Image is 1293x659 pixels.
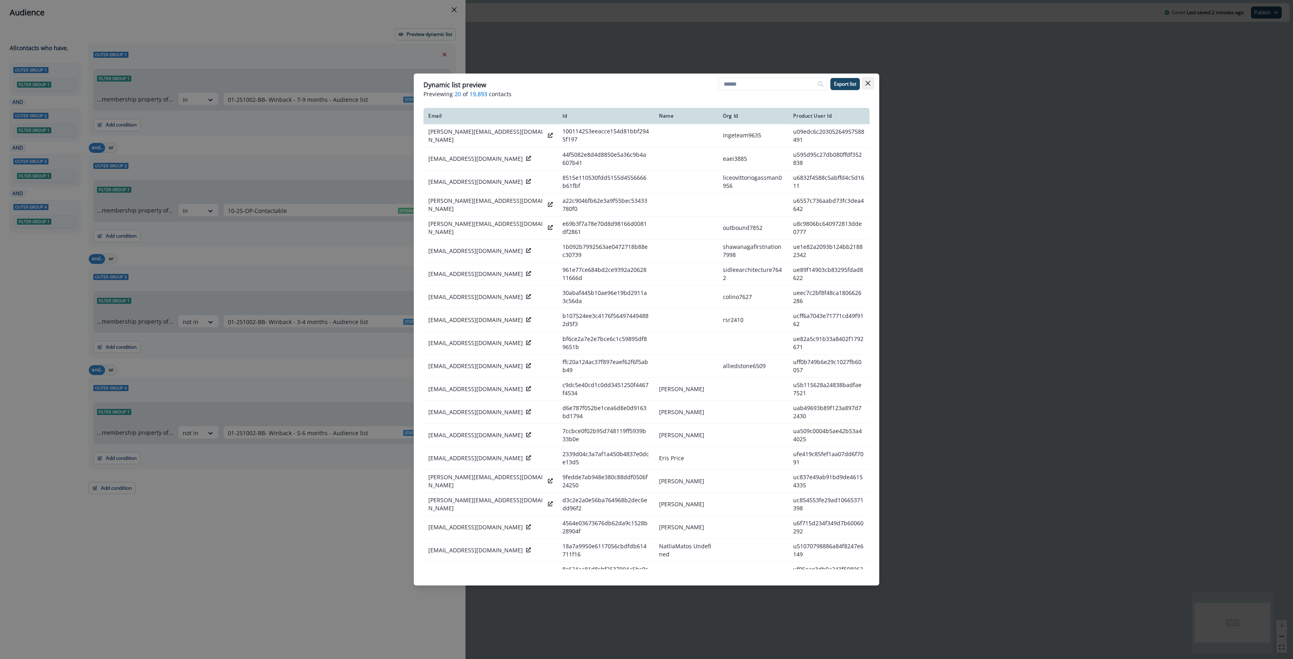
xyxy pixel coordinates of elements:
div: Id [562,113,649,119]
td: ingeteam9635 [718,124,788,147]
td: 44f5082e8d4d8850e5a36c9b4a607b41 [558,147,654,170]
td: uc837e49ab91bd9de46154335 [788,470,870,493]
p: [EMAIL_ADDRESS][DOMAIN_NAME] [428,408,523,416]
td: 8c624aa81d8cbf2537994a5bc0ca0bc4 [558,562,654,585]
p: [PERSON_NAME][EMAIL_ADDRESS][DOMAIN_NAME] [428,220,545,236]
button: Export list [830,78,860,90]
p: Export list [834,81,856,87]
td: uf95eae3db0a243f598962671 [788,562,870,585]
td: bf6ce2a7e2e7bce6c1c59895df89651b [558,331,654,354]
div: Email [428,113,553,119]
td: NatliaMatos Undefined [654,539,718,562]
td: u595d95c27db080ffdf352838 [788,147,870,170]
td: [PERSON_NAME] [654,516,718,539]
td: uc854553fe29ad10665371398 [788,493,870,516]
p: [EMAIL_ADDRESS][DOMAIN_NAME] [428,362,523,370]
td: liceovittoriogassman0956 [718,170,788,193]
p: [PERSON_NAME][EMAIL_ADDRESS][DOMAIN_NAME] [428,128,545,144]
td: [PERSON_NAME] [654,562,718,585]
td: 18a7a9950e6117056cbdfdb614711f16 [558,539,654,562]
td: [PERSON_NAME] [654,493,718,516]
p: [EMAIL_ADDRESS][DOMAIN_NAME] [428,247,523,255]
div: Name [659,113,713,119]
td: 100114253eeacce154d81bbf2945f197 [558,124,654,147]
p: [EMAIL_ADDRESS][DOMAIN_NAME] [428,523,523,531]
td: alliedstone6509 [718,354,788,377]
span: 19,893 [470,90,487,98]
p: [EMAIL_ADDRESS][DOMAIN_NAME] [428,293,523,301]
p: [EMAIL_ADDRESS][DOMAIN_NAME] [428,316,523,324]
td: 2339d04c3a7af1a450b4837e0dce13d5 [558,446,654,470]
td: 961e77ce684bd2ce9392a2062811666d [558,262,654,285]
td: 8515e110530fdd5155d4556666b61fbf [558,170,654,193]
td: ue89f14903cb83295fdad8622 [788,262,870,285]
td: u09edc6c20305264957588491 [788,124,870,147]
td: ue1e82a2093b124bb21882342 [788,239,870,262]
td: outbound7852 [718,216,788,239]
td: a22c9046fb62e3a9f55bec53433780f0 [558,193,654,216]
td: u6f715d234f349d7b60060292 [788,516,870,539]
p: [EMAIL_ADDRESS][DOMAIN_NAME] [428,569,523,577]
td: uff0b749b6e29c1027fb60057 [788,354,870,377]
td: c9dc5e40cd1c0dd3451250f4467f4534 [558,377,654,400]
td: [PERSON_NAME] [654,400,718,423]
p: Previewing of contacts [423,90,870,98]
td: uab49693b89f123a897d72430 [788,400,870,423]
p: [PERSON_NAME][EMAIL_ADDRESS][DOMAIN_NAME] [428,473,545,489]
p: [EMAIL_ADDRESS][DOMAIN_NAME] [428,155,523,163]
td: 4564e03673676db62da9c1528b28904f [558,516,654,539]
p: [EMAIL_ADDRESS][DOMAIN_NAME] [428,385,523,393]
td: 1b092b7992563ae0472718b88ec30739 [558,239,654,262]
p: [EMAIL_ADDRESS][DOMAIN_NAME] [428,546,523,554]
span: 20 [455,90,461,98]
td: u6832f4588c5abffd4c5d1611 [788,170,870,193]
td: [PERSON_NAME] [654,377,718,400]
td: colino7627 [718,285,788,308]
td: sidleearchitecture7642 [718,262,788,285]
td: u5b115628a24838badfae7521 [788,377,870,400]
td: 7ccbce0f02b95d748119ff5939b33b0e [558,423,654,446]
td: e69b3f7a78e70d8d98166d0081df2861 [558,216,654,239]
p: [EMAIL_ADDRESS][DOMAIN_NAME] [428,431,523,439]
p: [EMAIL_ADDRESS][DOMAIN_NAME] [428,270,523,278]
td: ucff6a7043e71771cd49f9162 [788,308,870,331]
p: [PERSON_NAME][EMAIL_ADDRESS][DOMAIN_NAME] [428,197,545,213]
p: [EMAIL_ADDRESS][DOMAIN_NAME] [428,339,523,347]
td: d6e787f052be1cea6d8e0d9163bd1794 [558,400,654,423]
td: u8c9806bc640972813dde0777 [788,216,870,239]
td: [PERSON_NAME] [654,470,718,493]
div: Org Id [723,113,783,119]
td: b107524ee3c4176f564974494882d5f3 [558,308,654,331]
td: 9fedde7ab948e380c88ddf0506f24250 [558,470,654,493]
p: [PERSON_NAME][EMAIL_ADDRESS][DOMAIN_NAME] [428,496,545,512]
td: eaei3885 [718,147,788,170]
td: ue82a5c91b33a8402f1792671 [788,331,870,354]
div: Product User Id [793,113,865,119]
td: 30abaf445b10ae96e19bd2911a3c56da [558,285,654,308]
td: rsr2410 [718,308,788,331]
td: ua509c0004b5ae42b53a44025 [788,423,870,446]
td: ufe419c85fef1aa07dd6f7091 [788,446,870,470]
td: u51070798886a84f8247e6149 [788,539,870,562]
td: u6557c736aabd73fc3dea4642 [788,193,870,216]
td: d3c2e2a0e56ba764968b2dec6edd96f2 [558,493,654,516]
p: [EMAIL_ADDRESS][DOMAIN_NAME] [428,454,523,462]
p: [EMAIL_ADDRESS][DOMAIN_NAME] [428,178,523,186]
p: Dynamic list preview [423,80,486,90]
td: [PERSON_NAME] [654,423,718,446]
td: ffc20a124ac37f897eaef62f6f5abb49 [558,354,654,377]
td: shawanagafirstnation7998 [718,239,788,262]
button: Close [861,77,874,90]
td: ueec7c2bf8f48ca1806626286 [788,285,870,308]
td: Eris Price [654,446,718,470]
